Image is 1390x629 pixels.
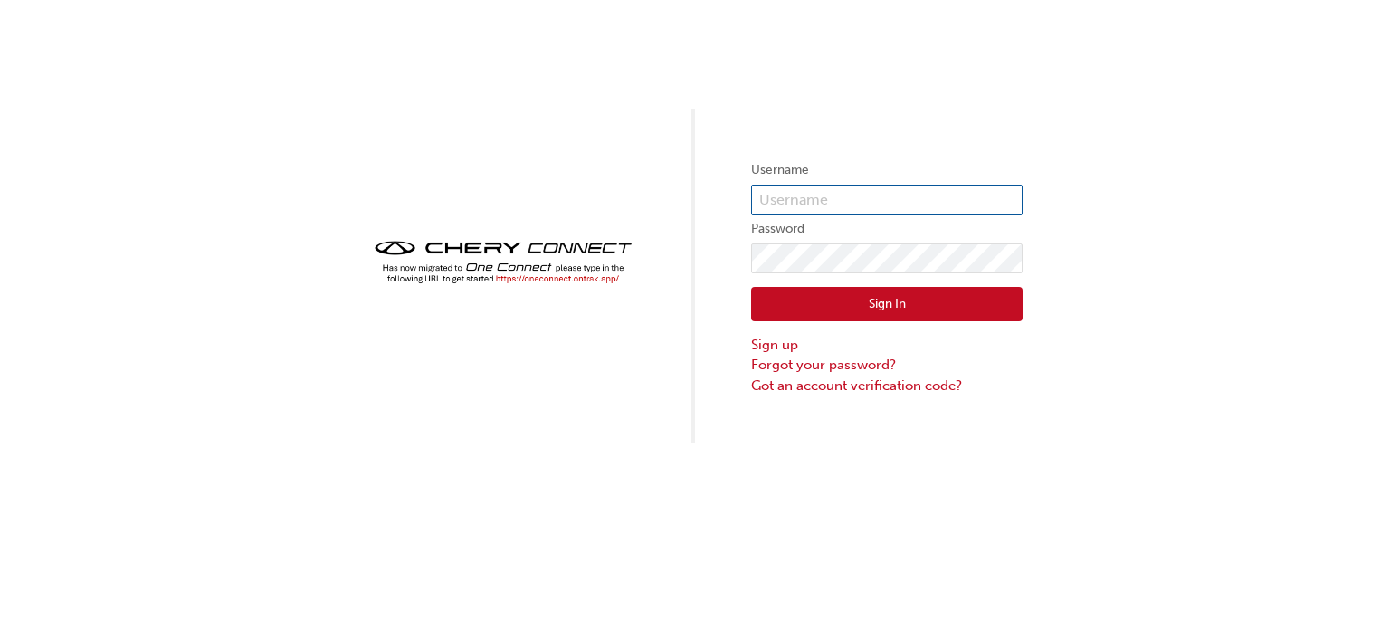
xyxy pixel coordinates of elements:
a: Sign up [751,335,1023,356]
label: Username [751,159,1023,181]
label: Password [751,218,1023,240]
img: cheryconnect [367,235,639,289]
button: Sign In [751,287,1023,321]
a: Forgot your password? [751,355,1023,376]
input: Username [751,185,1023,215]
a: Got an account verification code? [751,376,1023,396]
